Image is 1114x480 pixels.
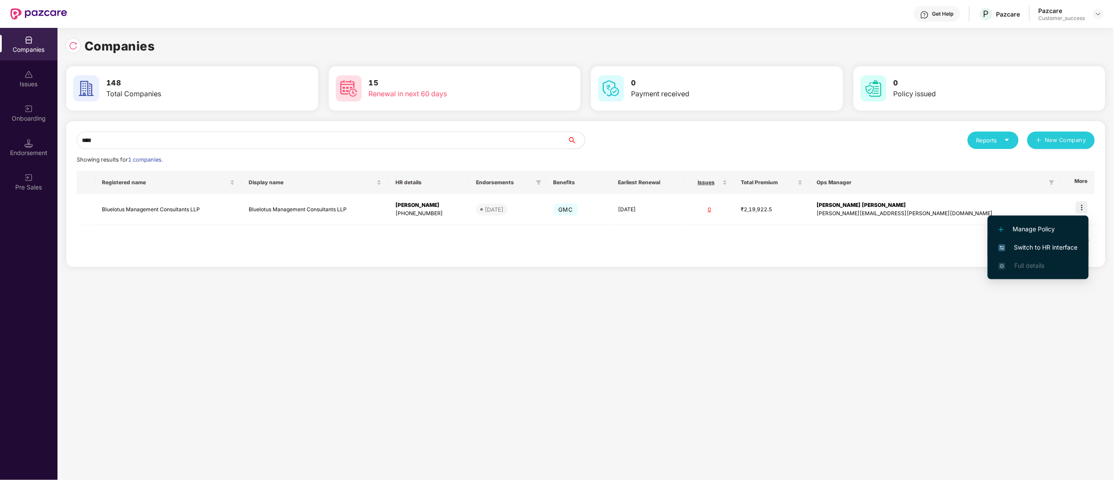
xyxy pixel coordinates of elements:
img: svg+xml;base64,PHN2ZyB4bWxucz0iaHR0cDovL3d3dy53My5vcmcvMjAwMC9zdmciIHdpZHRoPSI2MCIgaGVpZ2h0PSI2MC... [598,75,624,101]
h3: 148 [106,78,263,89]
div: Get Help [932,10,954,17]
th: HR details [388,171,469,194]
img: svg+xml;base64,PHN2ZyB4bWxucz0iaHR0cDovL3d3dy53My5vcmcvMjAwMC9zdmciIHdpZHRoPSI2MCIgaGVpZ2h0PSI2MC... [336,75,362,101]
span: 1 companies. [128,156,163,163]
img: svg+xml;base64,PHN2ZyB4bWxucz0iaHR0cDovL3d3dy53My5vcmcvMjAwMC9zdmciIHdpZHRoPSIxMi4yMDEiIGhlaWdodD... [999,227,1004,232]
span: caret-down [1004,137,1010,143]
img: svg+xml;base64,PHN2ZyB4bWxucz0iaHR0cDovL3d3dy53My5vcmcvMjAwMC9zdmciIHdpZHRoPSI2MCIgaGVpZ2h0PSI2MC... [861,75,887,101]
span: plus [1036,137,1042,144]
span: GMC [554,203,578,216]
span: Issues [692,179,721,186]
img: svg+xml;base64,PHN2ZyB4bWxucz0iaHR0cDovL3d3dy53My5vcmcvMjAwMC9zdmciIHdpZHRoPSIxNi4zNjMiIGhlaWdodD... [999,263,1006,270]
th: Issues [685,171,734,194]
div: Policy issued [894,88,1050,99]
th: Earliest Renewal [611,171,685,194]
span: P [983,9,989,19]
span: New Company [1045,136,1087,145]
img: svg+xml;base64,PHN2ZyBpZD0iSGVscC0zMngzMiIgeG1sbnM9Imh0dHA6Ly93d3cudzMub3JnLzIwMDAvc3ZnIiB3aWR0aD... [920,10,929,19]
th: Benefits [547,171,611,194]
span: Full details [1014,262,1044,269]
img: New Pazcare Logo [10,8,67,20]
img: svg+xml;base64,PHN2ZyB3aWR0aD0iMjAiIGhlaWdodD0iMjAiIHZpZXdCb3g9IjAgMCAyMCAyMCIgZmlsbD0ibm9uZSIgeG... [24,105,33,113]
span: filter [534,177,543,188]
div: 0 [692,206,727,214]
th: More [1060,171,1095,194]
div: [PERSON_NAME][EMAIL_ADDRESS][PERSON_NAME][DOMAIN_NAME] [817,210,1052,218]
th: Registered name [95,171,242,194]
div: [DATE] [485,205,503,214]
span: Total Premium [741,179,796,186]
img: svg+xml;base64,PHN2ZyBpZD0iRHJvcGRvd24tMzJ4MzIiIHhtbG5zPSJodHRwOi8vd3d3LnczLm9yZy8yMDAwL3N2ZyIgd2... [1095,10,1102,17]
div: Pazcare [1039,7,1085,15]
div: [PERSON_NAME] [395,201,462,210]
span: Manage Policy [999,224,1078,234]
span: Switch to HR interface [999,243,1078,252]
th: Total Premium [734,171,810,194]
div: ₹2,19,922.5 [741,206,803,214]
button: plusNew Company [1027,132,1095,149]
div: Customer_success [1039,15,1085,22]
div: Total Companies [106,88,263,99]
span: search [567,137,585,144]
div: Pazcare [996,10,1020,18]
td: [DATE] [611,194,685,225]
div: Payment received [631,88,787,99]
div: Renewal in next 60 days [369,88,525,99]
span: Showing results for [77,156,163,163]
button: search [567,132,585,149]
h3: 0 [894,78,1050,89]
h3: 0 [631,78,787,89]
img: svg+xml;base64,PHN2ZyB4bWxucz0iaHR0cDovL3d3dy53My5vcmcvMjAwMC9zdmciIHdpZHRoPSI2MCIgaGVpZ2h0PSI2MC... [73,75,99,101]
img: svg+xml;base64,PHN2ZyBpZD0iQ29tcGFuaWVzIiB4bWxucz0iaHR0cDovL3d3dy53My5vcmcvMjAwMC9zdmciIHdpZHRoPS... [24,36,33,44]
span: Registered name [102,179,228,186]
span: Display name [249,179,375,186]
img: icon [1076,201,1088,213]
span: filter [1049,180,1054,185]
img: svg+xml;base64,PHN2ZyBpZD0iUmVsb2FkLTMyeDMyIiB4bWxucz0iaHR0cDovL3d3dy53My5vcmcvMjAwMC9zdmciIHdpZH... [69,41,78,50]
img: svg+xml;base64,PHN2ZyBpZD0iSXNzdWVzX2Rpc2FibGVkIiB4bWxucz0iaHR0cDovL3d3dy53My5vcmcvMjAwMC9zdmciIH... [24,70,33,79]
div: Reports [976,136,1010,145]
div: [PHONE_NUMBER] [395,210,462,218]
img: svg+xml;base64,PHN2ZyB3aWR0aD0iMTQuNSIgaGVpZ2h0PSIxNC41IiB2aWV3Qm94PSIwIDAgMTYgMTYiIGZpbGw9Im5vbm... [24,139,33,148]
th: Display name [242,171,388,194]
span: filter [536,180,541,185]
span: Ops Manager [817,179,1045,186]
h3: 15 [369,78,525,89]
img: svg+xml;base64,PHN2ZyB4bWxucz0iaHR0cDovL3d3dy53My5vcmcvMjAwMC9zdmciIHdpZHRoPSIxNiIgaGVpZ2h0PSIxNi... [999,244,1006,251]
td: Bluelotus Management Consultants LLP [95,194,242,225]
span: Endorsements [476,179,532,186]
h1: Companies [84,37,155,56]
span: filter [1047,177,1056,188]
td: Bluelotus Management Consultants LLP [242,194,388,225]
div: [PERSON_NAME] [PERSON_NAME] [817,201,1052,210]
img: svg+xml;base64,PHN2ZyB3aWR0aD0iMjAiIGhlaWdodD0iMjAiIHZpZXdCb3g9IjAgMCAyMCAyMCIgZmlsbD0ibm9uZSIgeG... [24,173,33,182]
